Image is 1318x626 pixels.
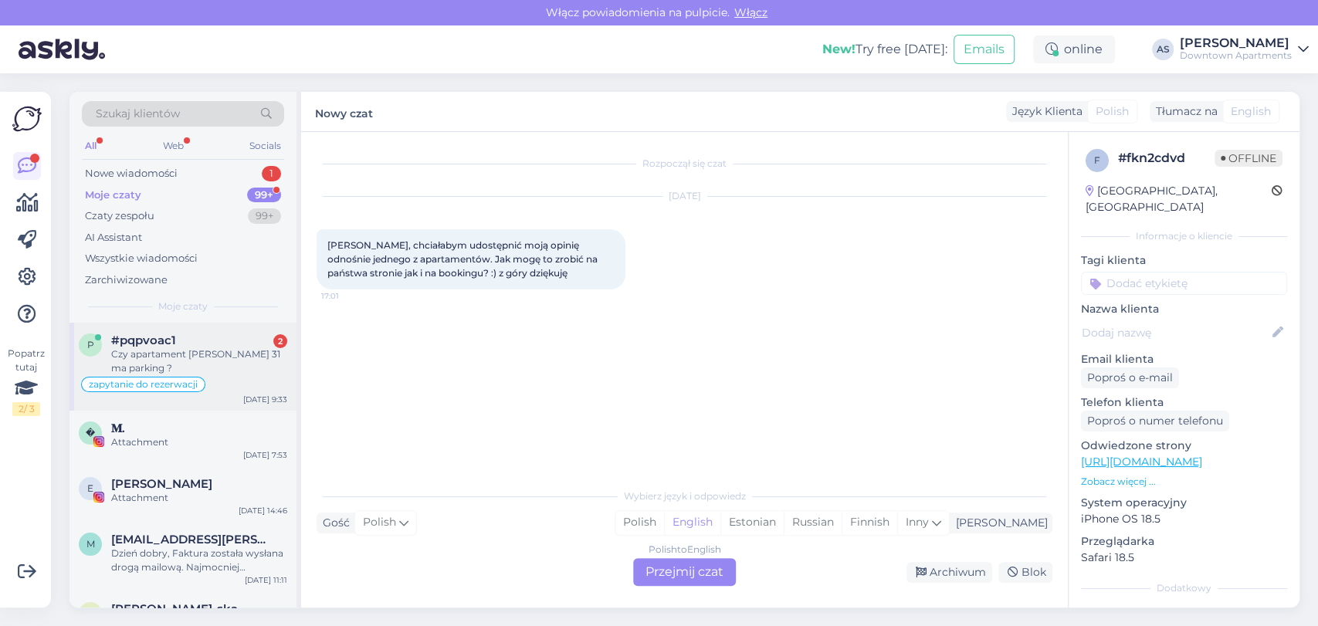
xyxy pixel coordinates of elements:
div: Attachment [111,491,287,505]
div: Rozpoczął się czat [317,157,1052,171]
span: Moje czaty [158,299,208,313]
span: zapytanie do rezerwacji [89,380,198,389]
p: Odwiedzone strony [1081,438,1287,454]
span: E [87,482,93,494]
label: Nowy czat [315,101,373,122]
a: [URL][DOMAIN_NAME] [1081,455,1202,469]
div: Finnish [842,511,897,534]
div: Wszystkie wiadomości [85,251,198,266]
div: Polish [615,511,664,534]
div: Dodatkowy [1081,581,1287,595]
span: #pqpvoac1 [111,333,176,347]
div: Przejmij czat [633,558,736,586]
p: Tagi klienta [1081,252,1287,269]
div: online [1033,36,1115,63]
span: Emilia Oniskevich [111,477,212,491]
div: [DATE] 14:46 [239,505,287,516]
div: [PERSON_NAME] [1180,37,1292,49]
div: Attachment [111,435,287,449]
input: Dodać etykietę [1081,272,1287,295]
div: Język Klienta [1006,103,1083,120]
div: Tłumacz na [1150,103,1218,120]
p: Notatki [1081,604,1287,621]
div: Try free [DATE]: [822,40,947,59]
p: System operacyjny [1081,495,1287,511]
div: Gość [317,515,350,531]
span: English [1231,103,1271,120]
p: Przeglądarka [1081,533,1287,550]
span: � [86,427,95,438]
div: 99+ [247,188,281,203]
p: Telefon klienta [1081,394,1287,411]
div: Moje czaty [85,188,141,203]
div: Nowe wiadomości [85,166,178,181]
div: AI Assistant [85,230,142,245]
span: Polish [363,514,396,531]
span: p [87,339,94,350]
div: Blok [998,562,1052,583]
p: Email klienta [1081,351,1287,367]
div: English [664,511,720,534]
p: Nazwa klienta [1081,301,1287,317]
div: [DATE] 9:33 [243,394,287,405]
div: Popatrz tutaj [12,347,40,416]
div: 2 [273,334,287,348]
span: Offline [1215,150,1282,167]
a: [PERSON_NAME]Downtown Apartments [1180,37,1309,62]
span: 17:01 [321,290,379,302]
div: AS [1152,39,1174,60]
div: Zarchiwizowane [85,272,168,288]
span: Szukaj klientów [96,106,180,122]
span: Włącz [730,5,772,19]
img: Askly Logo [12,104,42,134]
div: Socials [246,136,284,156]
div: [GEOGRAPHIC_DATA], [GEOGRAPHIC_DATA] [1086,183,1272,215]
p: iPhone OS 18.5 [1081,511,1287,527]
div: Estonian [720,511,784,534]
button: Emails [954,35,1015,64]
div: 99+ [248,208,281,224]
div: Informacje o kliencie [1081,229,1287,243]
div: Poproś o numer telefonu [1081,411,1229,431]
span: [PERSON_NAME], chciałabym udostępnić moją opinię odnośnie jednego z apartamentów. Jak mogę to zro... [327,239,600,279]
span: Renata Iwona Roma-ska [111,602,238,616]
div: Downtown Apartments [1180,49,1292,62]
div: 2 / 3 [12,402,40,416]
div: [DATE] 11:11 [245,574,287,586]
div: 1 [262,166,281,181]
div: [DATE] 7:53 [243,449,287,461]
input: Dodaj nazwę [1082,324,1269,341]
div: Russian [784,511,842,534]
div: Czaty zespołu [85,208,154,224]
p: Safari 18.5 [1081,550,1287,566]
div: [DATE] [317,189,1052,203]
span: Polish [1096,103,1129,120]
div: # fkn2cdvd [1118,149,1215,167]
div: Dzień dobry, Faktura została wysłana drogą mailową. Najmocniej przepraszamy za opóźnienie. Pozdra... [111,546,287,574]
div: Polish to English [649,543,721,557]
div: Web [160,136,187,156]
p: Zobacz więcej ... [1081,475,1287,489]
span: m [86,538,95,550]
div: Czy apartament [PERSON_NAME] 31 ma parking ? [111,347,287,375]
div: [PERSON_NAME] [950,515,1048,531]
div: All [82,136,100,156]
div: Poproś o e-mail [1081,367,1179,388]
b: New! [822,42,856,56]
div: Archiwum [906,562,992,583]
span: 𝐌. [111,421,125,435]
div: Wybierz język i odpowiedz [317,489,1052,503]
span: f [1094,154,1100,166]
span: Inny [906,515,929,529]
span: marcin.hryniszak@gmail.com [111,533,272,546]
